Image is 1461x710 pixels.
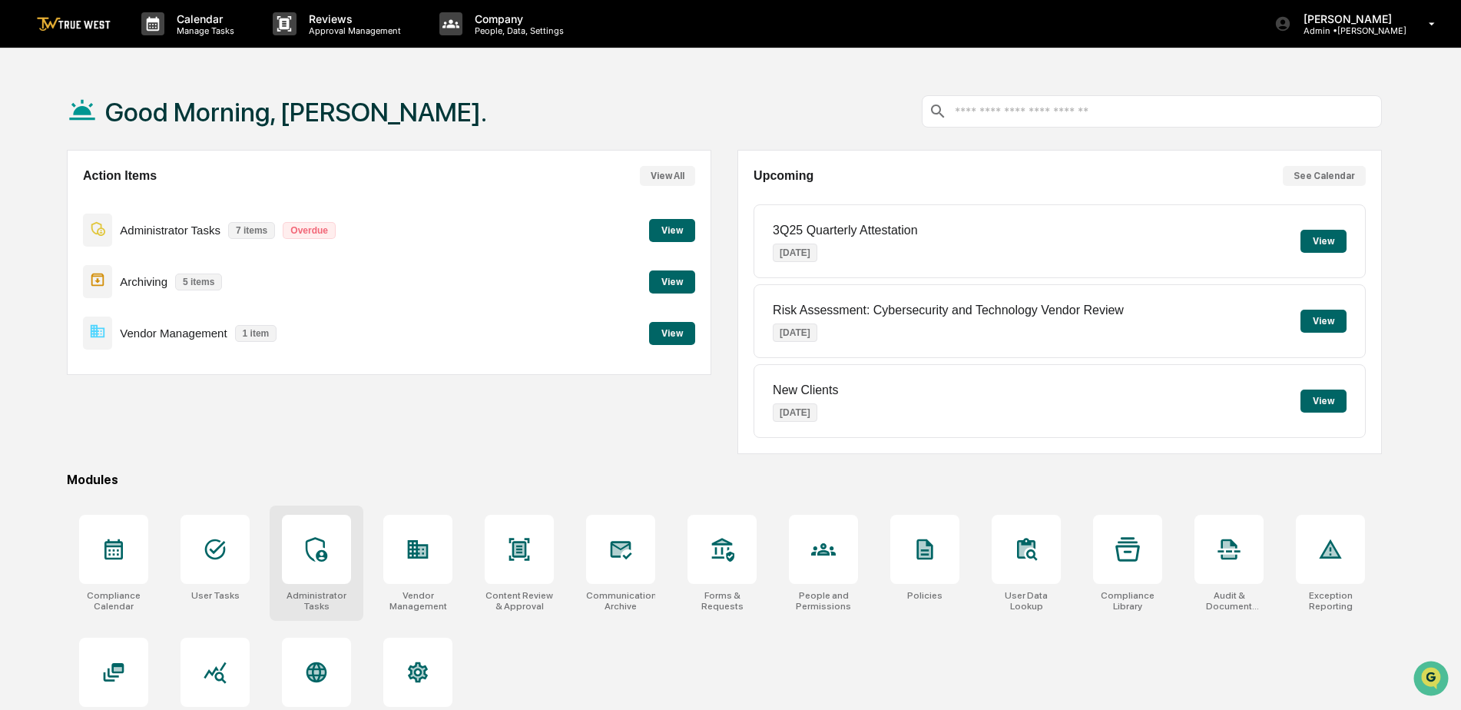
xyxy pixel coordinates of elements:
p: 3Q25 Quarterly Attestation [773,224,918,237]
p: Archiving [120,275,167,288]
img: 1746055101610-c473b297-6a78-478c-a979-82029cc54cd1 [15,118,43,145]
p: [DATE] [773,323,817,342]
p: Approval Management [297,25,409,36]
a: View [649,222,695,237]
button: View [649,322,695,345]
div: Vendor Management [383,590,452,612]
div: Administrator Tasks [282,590,351,612]
div: Audit & Document Logs [1194,590,1264,612]
div: 🔎 [15,224,28,237]
p: How can we help? [15,32,280,57]
button: View [649,219,695,242]
p: People, Data, Settings [462,25,571,36]
p: Manage Tasks [164,25,242,36]
p: [DATE] [773,244,817,262]
p: 5 items [175,274,222,290]
p: Vendor Management [120,327,227,340]
button: View [649,270,695,294]
img: logo [37,17,111,32]
button: View [1300,310,1347,333]
iframe: Open customer support [1412,659,1453,701]
div: User Data Lookup [992,590,1061,612]
button: Start new chat [261,122,280,141]
div: Communications Archive [586,590,655,612]
a: 🔎Data Lookup [9,217,103,244]
div: Policies [907,590,943,601]
span: Pylon [153,260,186,272]
p: Risk Assessment: Cybersecurity and Technology Vendor Review [773,304,1124,317]
p: Reviews [297,12,409,25]
div: Compliance Library [1093,590,1162,612]
h1: Good Morning, [PERSON_NAME]. [105,97,487,128]
span: Preclearance [31,194,99,209]
div: Start new chat [52,118,252,133]
p: [DATE] [773,403,817,422]
p: Calendar [164,12,242,25]
div: We're available if you need us! [52,133,194,145]
span: Attestations [127,194,190,209]
p: Company [462,12,571,25]
a: Powered byPylon [108,260,186,272]
div: People and Permissions [789,590,858,612]
div: 🖐️ [15,195,28,207]
div: User Tasks [191,590,240,601]
a: 🗄️Attestations [105,187,197,215]
p: 1 item [235,325,277,342]
p: 7 items [228,222,275,239]
div: 🗄️ [111,195,124,207]
a: View [649,325,695,340]
p: Overdue [283,222,336,239]
p: Admin • [PERSON_NAME] [1291,25,1406,36]
div: Content Review & Approval [485,590,554,612]
div: Modules [67,473,1382,487]
div: Exception Reporting [1296,590,1365,612]
span: Data Lookup [31,223,97,238]
button: See Calendar [1283,166,1366,186]
button: View [1300,390,1347,413]
a: View [649,274,695,288]
button: View All [640,166,695,186]
div: Compliance Calendar [79,590,148,612]
p: [PERSON_NAME] [1291,12,1406,25]
p: Administrator Tasks [120,224,220,237]
button: View [1300,230,1347,253]
h2: Action Items [83,169,157,183]
div: Forms & Requests [687,590,757,612]
h2: Upcoming [754,169,813,183]
a: 🖐️Preclearance [9,187,105,215]
p: New Clients [773,383,838,397]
